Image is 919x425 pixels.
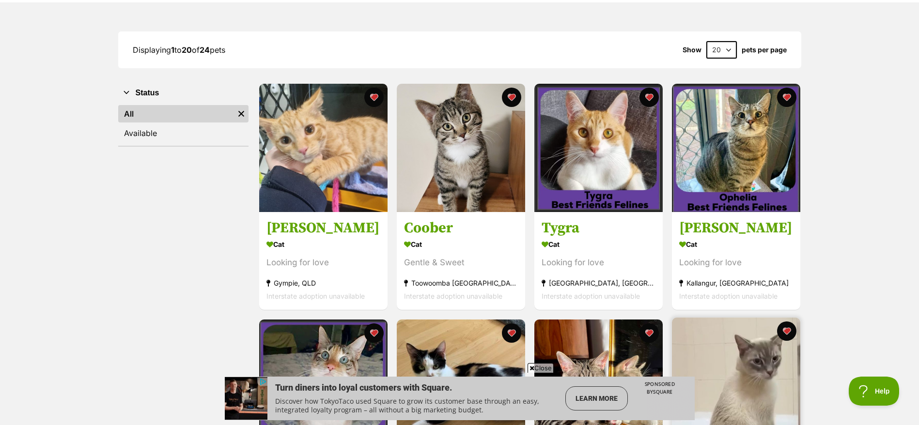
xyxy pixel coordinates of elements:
div: Looking for love [679,257,793,270]
span: Interstate adoption unavailable [542,292,640,301]
h3: [PERSON_NAME] [266,219,380,238]
button: Status [118,87,249,99]
span: Interstate adoption unavailable [679,292,778,301]
iframe: Help Scout Beacon - Open [849,377,900,406]
strong: 1 [171,45,174,55]
img: Coober [397,84,525,212]
div: Cat [404,238,518,252]
button: favourite [364,323,384,343]
a: Available [118,124,249,142]
button: favourite [639,88,659,107]
img: Tygra [534,84,663,212]
div: Looking for love [542,257,655,270]
div: Cat [542,238,655,252]
span: Interstate adoption unavailable [404,292,502,301]
div: Kallangur, [GEOGRAPHIC_DATA] [679,277,793,290]
div: Status [118,103,249,146]
div: Looking for love [266,257,380,270]
div: Toowoomba [GEOGRAPHIC_DATA], [GEOGRAPHIC_DATA] [404,277,518,290]
a: Tygra Cat Looking for love [GEOGRAPHIC_DATA], [GEOGRAPHIC_DATA] Interstate adoption unavailable f... [534,212,663,310]
img: Robert [259,84,388,212]
button: favourite [777,88,796,107]
button: favourite [639,323,659,343]
strong: 20 [182,45,192,55]
img: Ophelia [672,84,800,212]
a: Coober Cat Gentle & Sweet Toowoomba [GEOGRAPHIC_DATA], [GEOGRAPHIC_DATA] Interstate adoption unav... [397,212,525,310]
button: favourite [364,88,384,107]
label: pets per page [742,46,787,54]
span: Displaying to of pets [133,45,225,55]
div: Gentle & Sweet [404,257,518,270]
div: Cat [266,238,380,252]
h3: Tygra [542,219,655,238]
div: Gympie, QLD [266,277,380,290]
iframe: Advertisement [225,377,695,420]
span: Show [683,46,701,54]
span: Close [528,363,554,373]
h3: [PERSON_NAME] [679,219,793,238]
span: Interstate adoption unavailable [266,292,365,301]
a: [PERSON_NAME] Cat Looking for love Kallangur, [GEOGRAPHIC_DATA] Interstate adoption unavailable f... [672,212,800,310]
button: favourite [777,321,796,341]
div: Cat [679,238,793,252]
a: [PERSON_NAME] Cat Looking for love Gympie, QLD Interstate adoption unavailable favourite [259,212,388,310]
button: favourite [502,88,521,107]
a: Remove filter [234,105,249,122]
button: favourite [502,323,521,343]
div: [GEOGRAPHIC_DATA], [GEOGRAPHIC_DATA] [542,277,655,290]
h3: Coober [404,219,518,238]
strong: 24 [200,45,210,55]
a: All [118,105,234,122]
